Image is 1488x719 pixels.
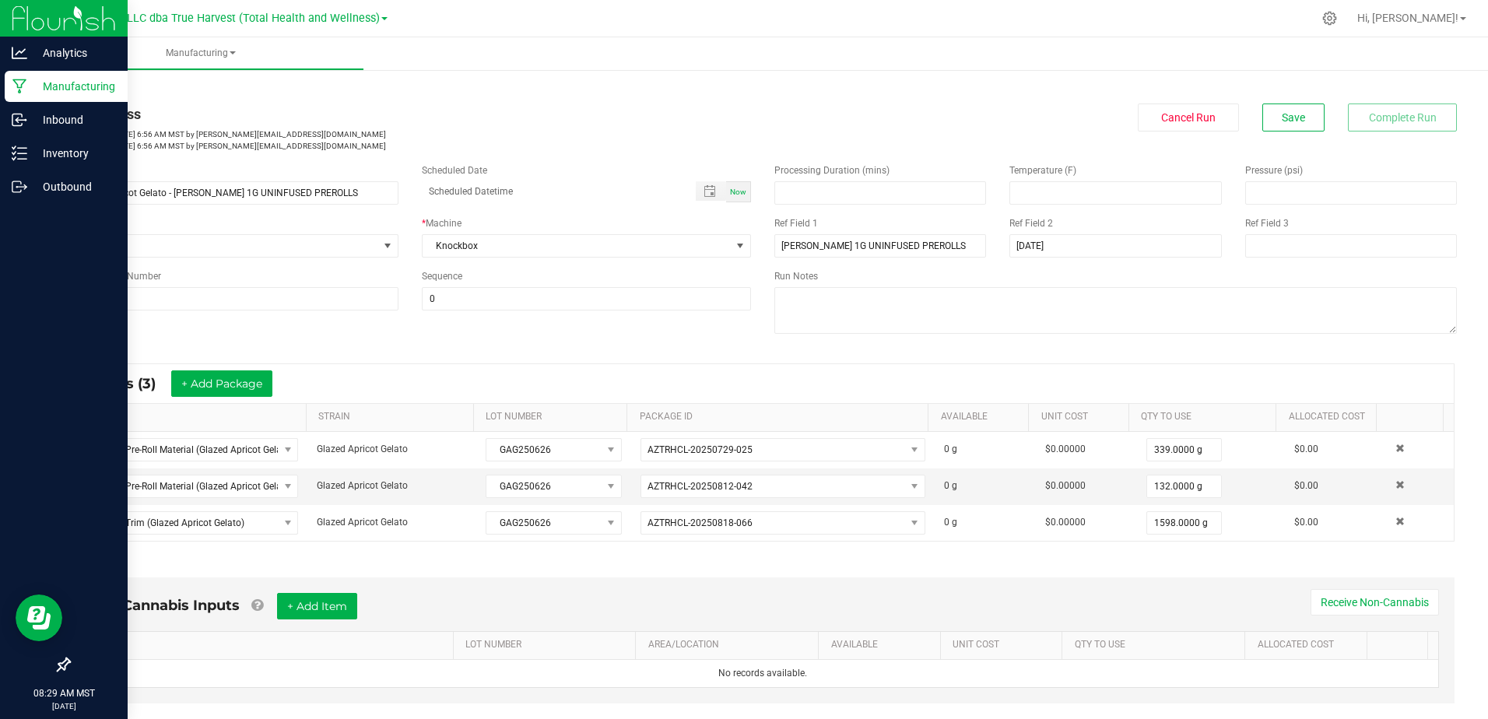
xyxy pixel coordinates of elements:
[12,179,27,195] inline-svg: Outbound
[68,103,751,125] div: In Progress
[422,181,680,201] input: Scheduled Datetime
[27,44,121,62] p: Analytics
[82,439,278,461] span: BULK - Pre-Roll Material (Glazed Apricot Gelato)
[640,511,925,535] span: NO DATA FOUND
[37,37,363,70] a: Manufacturing
[171,370,272,397] button: + Add Package
[27,110,121,129] p: Inbound
[647,517,753,528] span: AZTRHCL-20250818-066
[648,639,812,651] a: AREA/LOCATIONSortable
[12,146,27,161] inline-svg: Inventory
[952,517,957,528] span: g
[68,140,751,152] p: [DATE] 6:56 AM MST by [PERSON_NAME][EMAIL_ADDRESS][DOMAIN_NAME]
[422,165,487,176] span: Scheduled Date
[277,593,357,619] button: + Add Item
[1320,11,1339,26] div: Manage settings
[81,511,298,535] span: NO DATA FOUND
[99,639,447,651] a: ITEMSortable
[45,12,380,25] span: DXR FINANCE 4 LLC dba True Harvest (Total Health and Wellness)
[12,112,27,128] inline-svg: Inbound
[12,79,27,94] inline-svg: Manufacturing
[1262,103,1325,132] button: Save
[87,660,1438,687] td: No records available.
[1348,103,1457,132] button: Complete Run
[953,639,1056,651] a: Unit CostSortable
[465,639,630,651] a: LOT NUMBERSortable
[27,177,121,196] p: Outbound
[640,411,922,423] a: PACKAGE IDSortable
[1311,589,1439,616] button: Receive Non-Cannabis
[16,594,62,641] iframe: Resource center
[1289,411,1370,423] a: Allocated CostSortable
[1294,444,1318,454] span: $0.00
[87,375,171,392] span: Inputs (3)
[640,438,925,461] span: NO DATA FOUND
[486,475,602,497] span: GAG250626
[1009,218,1053,229] span: Ref Field 2
[1245,218,1289,229] span: Ref Field 3
[952,444,957,454] span: g
[1045,480,1086,491] span: $0.00000
[944,480,949,491] span: 0
[1045,517,1086,528] span: $0.00000
[7,686,121,700] p: 08:29 AM MST
[647,444,753,455] span: AZTRHCL-20250729-025
[1045,444,1086,454] span: $0.00000
[1161,111,1216,124] span: Cancel Run
[696,181,726,201] span: Toggle popup
[37,47,363,60] span: Manufacturing
[774,271,818,282] span: Run Notes
[1379,639,1422,651] a: Sortable
[1357,12,1458,24] span: Hi, [PERSON_NAME]!
[952,480,957,491] span: g
[27,144,121,163] p: Inventory
[730,188,746,196] span: Now
[1245,165,1303,176] span: Pressure (psi)
[640,475,925,498] span: NO DATA FOUND
[647,481,753,492] span: AZTRHCL-20250812-042
[1294,517,1318,528] span: $0.00
[1258,639,1361,651] a: Allocated CostSortable
[82,475,278,497] span: BULK - Pre-Roll Material (Glazed Apricot Gelato)
[1294,480,1318,491] span: $0.00
[423,235,732,257] span: Knockbox
[82,512,278,534] span: BULK - Trim (Glazed Apricot Gelato)
[831,639,935,651] a: AVAILABLESortable
[1141,411,1269,423] a: QTY TO USESortable
[422,271,462,282] span: Sequence
[944,517,949,528] span: 0
[426,218,461,229] span: Machine
[81,475,298,498] span: NO DATA FOUND
[12,45,27,61] inline-svg: Analytics
[68,128,751,140] p: [DATE] 6:56 AM MST by [PERSON_NAME][EMAIL_ADDRESS][DOMAIN_NAME]
[86,597,240,614] span: Non-Cannabis Inputs
[318,411,467,423] a: STRAINSortable
[81,438,298,461] span: NO DATA FOUND
[941,411,1023,423] a: AVAILABLESortable
[1369,111,1437,124] span: Complete Run
[1009,165,1076,176] span: Temperature (F)
[27,77,121,96] p: Manufacturing
[774,218,818,229] span: Ref Field 1
[7,700,121,712] p: [DATE]
[69,235,378,257] span: None
[83,411,300,423] a: ITEMSortable
[1138,103,1239,132] button: Cancel Run
[1041,411,1123,423] a: Unit CostSortable
[774,165,890,176] span: Processing Duration (mins)
[317,444,408,454] span: Glazed Apricot Gelato
[486,411,621,423] a: LOT NUMBERSortable
[1282,111,1305,124] span: Save
[1075,639,1239,651] a: QTY TO USESortable
[251,597,263,614] a: Add Non-Cannabis items that were also consumed in the run (e.g. gloves and packaging); Also add N...
[1388,411,1437,423] a: Sortable
[486,512,602,534] span: GAG250626
[317,517,408,528] span: Glazed Apricot Gelato
[486,439,602,461] span: GAG250626
[317,480,408,491] span: Glazed Apricot Gelato
[944,444,949,454] span: 0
